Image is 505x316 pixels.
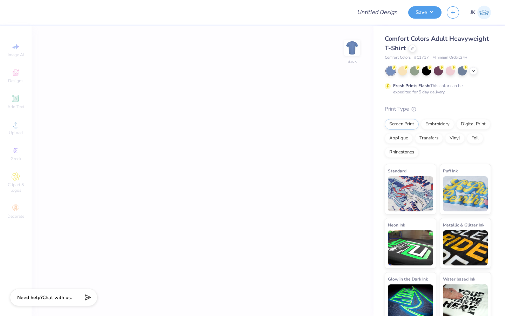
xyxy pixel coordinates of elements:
[415,133,443,144] div: Transfers
[421,119,454,130] div: Embroidery
[432,55,467,61] span: Minimum Order: 24 +
[17,294,42,301] strong: Need help?
[477,6,491,19] img: Joshua Kelley
[470,6,491,19] a: JK
[388,230,433,265] img: Neon Ink
[445,133,465,144] div: Vinyl
[470,8,476,17] span: JK
[345,41,359,55] img: Back
[385,105,491,113] div: Print Type
[385,119,419,130] div: Screen Print
[385,133,413,144] div: Applique
[351,5,403,19] input: Untitled Design
[388,167,406,175] span: Standard
[443,176,488,211] img: Puff Ink
[414,55,429,61] span: # C1717
[443,275,475,283] span: Water based Ink
[443,230,488,265] img: Metallic & Glitter Ink
[467,133,483,144] div: Foil
[388,176,433,211] img: Standard
[348,58,357,65] div: Back
[388,275,428,283] span: Glow in the Dark Ink
[393,83,430,88] strong: Fresh Prints Flash:
[456,119,490,130] div: Digital Print
[385,55,411,61] span: Comfort Colors
[385,147,419,158] div: Rhinestones
[393,83,479,95] div: This color can be expedited for 5 day delivery.
[385,34,489,52] span: Comfort Colors Adult Heavyweight T-Shirt
[443,221,484,229] span: Metallic & Glitter Ink
[42,294,72,301] span: Chat with us.
[408,6,442,19] button: Save
[443,167,458,175] span: Puff Ink
[388,221,405,229] span: Neon Ink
